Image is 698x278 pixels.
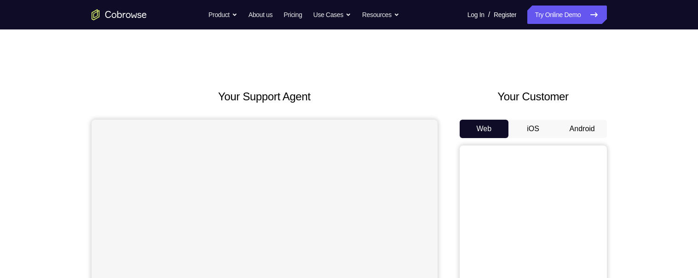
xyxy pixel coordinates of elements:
[460,88,607,105] h2: Your Customer
[208,6,237,24] button: Product
[558,120,607,138] button: Android
[248,6,272,24] a: About us
[467,6,485,24] a: Log In
[362,6,399,24] button: Resources
[494,6,516,24] a: Register
[460,120,509,138] button: Web
[508,120,558,138] button: iOS
[488,9,490,20] span: /
[527,6,606,24] a: Try Online Demo
[92,9,147,20] a: Go to the home page
[313,6,351,24] button: Use Cases
[92,88,438,105] h2: Your Support Agent
[283,6,302,24] a: Pricing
